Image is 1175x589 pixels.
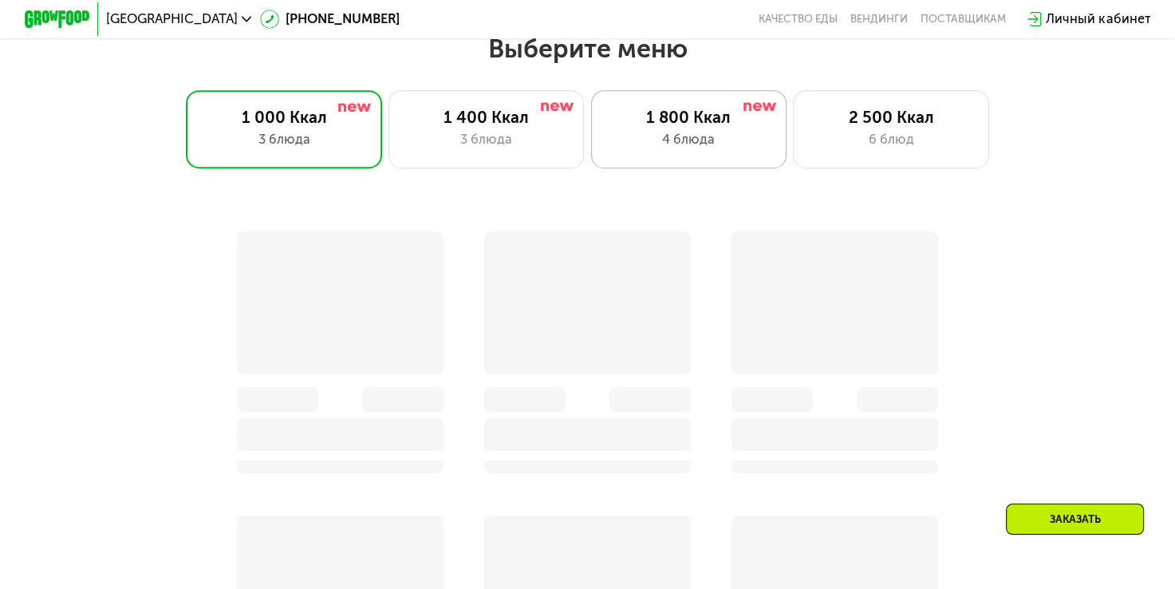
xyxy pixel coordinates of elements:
a: Качество еды [759,13,838,26]
div: 3 блюда [203,130,365,150]
div: 1 400 Ккал [405,108,567,128]
div: 2 500 Ккал [810,108,972,128]
h2: Выберите меню [52,33,1122,65]
a: Вендинги [850,13,908,26]
div: 4 блюда [608,130,770,150]
div: 3 блюда [405,130,567,150]
div: 1 000 Ккал [203,108,365,128]
div: 6 блюд [810,130,972,150]
div: Заказать [1006,504,1144,535]
a: [PHONE_NUMBER] [260,10,400,30]
span: [GEOGRAPHIC_DATA] [106,13,238,26]
div: поставщикам [921,13,1006,26]
div: 1 800 Ккал [608,108,770,128]
div: Личный кабинет [1046,10,1150,30]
